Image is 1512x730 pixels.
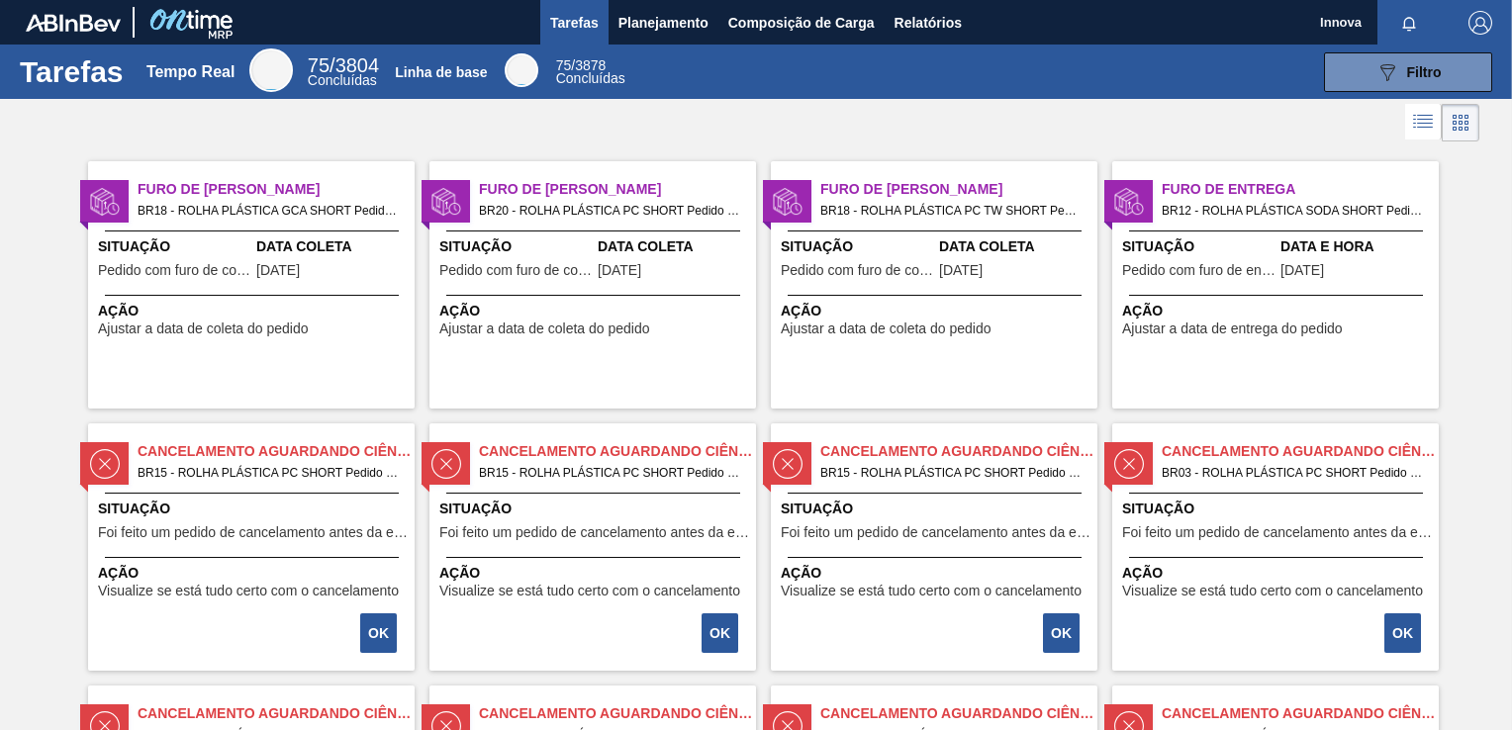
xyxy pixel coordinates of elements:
span: Pedido com furo de entrega [1122,263,1276,278]
span: / [308,54,379,76]
span: 26/09/2025 [598,263,641,278]
span: Visualize se está tudo certo com o cancelamento [1122,584,1423,598]
div: Completar tarefa: 30212547 [1386,611,1423,655]
span: Situação [781,499,1092,519]
span: Ação [98,563,410,584]
span: Data Coleta [598,236,751,257]
span: Pedido com furo de coleta [98,263,251,278]
div: Completar tarefa: 30211234 [704,611,740,655]
span: Situação [98,499,410,519]
span: Ação [1122,563,1434,584]
span: BR15 - ROLHA PLÁSTICA PC SHORT Pedido - 694548 [138,462,399,484]
span: Ação [439,563,751,584]
img: status [431,187,461,217]
span: Concluídas [308,72,377,88]
span: Cancelamento aguardando ciência [479,441,756,462]
div: Completar tarefa: 30211995 [1045,611,1082,655]
span: BR20 - ROLHA PLÁSTICA PC SHORT Pedido - 2037250 [479,200,740,222]
span: Ajustar a data de coleta do pedido [439,321,650,336]
span: Tarefas [550,11,599,35]
button: OK [1043,613,1080,653]
span: 75 [556,57,572,73]
img: status [431,449,461,479]
span: Situação [98,236,251,257]
font: 3878 [575,57,606,73]
img: status [90,449,120,479]
span: Furo de Coleta [479,179,756,200]
img: status [773,449,803,479]
span: BR18 - ROLHA PLÁSTICA PC TW SHORT Pedido - 2037815 [820,200,1082,222]
span: Situação [439,499,751,519]
span: Cancelamento aguardando ciência [138,441,415,462]
span: Cancelamento aguardando ciência [479,703,756,724]
span: Filtro [1407,64,1442,80]
span: Foi feito um pedido de cancelamento antes da etapa de aguardando faturamento [1122,525,1434,540]
h1: Tarefas [20,60,124,83]
button: OK [702,613,738,653]
span: Data e Hora [1280,236,1434,257]
span: Situação [439,236,593,257]
div: Base Line [556,59,625,85]
span: Furo de Coleta [820,179,1097,200]
span: BR03 - ROLHA PLÁSTICA PC SHORT Pedido - 749602 [1162,462,1423,484]
span: BR12 - ROLHA PLÁSTICA SODA SHORT Pedido - 2009053 [1162,200,1423,222]
span: Visualize se está tudo certo com o cancelamento [781,584,1082,598]
span: Data Coleta [256,236,410,257]
span: Cancelamento aguardando ciência [820,703,1097,724]
div: Visão em Lista [1405,104,1442,141]
span: Visualize se está tudo certo com o cancelamento [98,584,399,598]
span: / [556,57,607,73]
span: Ação [781,563,1092,584]
span: 12/09/2025, [1280,263,1324,278]
span: BR18 - ROLHA PLÁSTICA GCA SHORT Pedido - 2037819 [138,200,399,222]
span: Ação [1122,301,1434,321]
img: status [1114,187,1144,217]
font: 3804 [335,54,380,76]
span: Composição de Carga [728,11,875,35]
img: TNhmsLtSVTkK8tSr43FrP2fwEKptu5GPRR3wAAAABJRU5ErkJggg== [26,14,121,32]
div: Visão em Cards [1442,104,1479,141]
span: Ajustar a data de coleta do pedido [98,321,309,336]
span: Foi feito um pedido de cancelamento antes da etapa de aguardando faturamento [439,525,751,540]
button: Filtro [1324,52,1492,92]
span: BR15 - ROLHA PLÁSTICA PC SHORT Pedido - 694547 [479,462,740,484]
span: 26/09/2025 [939,263,983,278]
span: Ação [781,301,1092,321]
span: Furo de Coleta [138,179,415,200]
span: 75 [308,54,330,76]
span: Situação [781,236,934,257]
img: Logout [1468,11,1492,35]
div: Real Time [308,57,379,87]
span: Situação [1122,499,1434,519]
div: Real Time [249,48,293,92]
span: Ação [439,301,751,321]
span: Cancelamento aguardando ciência [138,703,415,724]
img: status [1114,449,1144,479]
span: Ação [98,301,410,321]
span: Ajustar a data de coleta do pedido [781,321,992,336]
span: Cancelamento aguardando ciência [820,441,1097,462]
span: BR15 - ROLHA PLÁSTICA PC SHORT Pedido - 722187 [820,462,1082,484]
span: Data Coleta [939,236,1092,257]
span: Relatórios [895,11,962,35]
img: status [90,187,120,217]
span: Pedido com furo de coleta [439,263,593,278]
div: Linha de base [395,64,487,80]
span: Pedido com furo de coleta [781,263,934,278]
span: Concluídas [556,70,625,86]
span: Visualize se está tudo certo com o cancelamento [439,584,740,598]
span: 26/09/2025 [256,263,300,278]
span: Furo de Entrega [1162,179,1439,200]
span: Cancelamento aguardando ciência [1162,703,1439,724]
button: Notificações [1377,9,1441,37]
div: Base Line [505,53,538,87]
span: Cancelamento aguardando ciência [1162,441,1439,462]
button: OK [1384,613,1421,653]
span: Ajustar a data de entrega do pedido [1122,321,1343,336]
button: OK [360,613,397,653]
span: Foi feito um pedido de cancelamento antes da etapa de aguardando faturamento [781,525,1092,540]
span: Planejamento [618,11,709,35]
img: status [773,187,803,217]
span: Foi feito um pedido de cancelamento antes da etapa de aguardando faturamento [98,525,410,540]
div: Tempo Real [146,63,236,81]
